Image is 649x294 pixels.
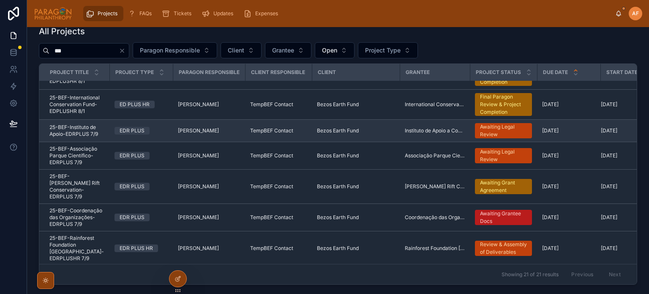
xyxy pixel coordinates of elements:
a: [DATE] [542,152,595,159]
div: EDR PLUS [120,183,145,190]
a: EDR PLUS [115,127,168,135]
span: [DATE] [601,214,617,221]
a: Awaiting Legal Review [475,123,532,138]
a: [PERSON_NAME] [178,214,240,221]
span: [DATE] [601,127,617,134]
span: [DATE] [542,152,559,159]
a: 25-BEF-Coordenação das Organizações-EDRPLUS 7/9 [49,207,104,228]
a: Coordenação das Organizações Indígenas da Amazônia Brasileira - COIAB [405,214,465,221]
span: [DATE] [601,101,617,108]
span: TempBEF Contact [250,127,293,134]
a: [PERSON_NAME] [178,152,240,159]
a: Bezos Earth Fund [317,245,395,252]
a: 25-BEF-Instituto de Apoio-EDRPLUS 7/9 [49,124,104,137]
span: Project Type [365,46,401,55]
a: Bezos Earth Fund [317,152,395,159]
span: [DATE] [542,245,559,252]
a: [DATE] [542,214,595,221]
div: Awaiting Legal Review [480,123,527,138]
span: Project Title [50,69,89,76]
span: Client Responsible [251,69,305,76]
h1: All Projects [39,25,85,37]
a: 25-BEF-International Conservation Fund-EDPLUSHR 8/1 [49,94,104,115]
div: Awaiting Grant Agreement [480,179,527,194]
span: [DATE] [601,245,617,252]
a: TempBEF Contact [250,183,307,190]
div: Final Paragon Review & Project Completion [480,93,527,116]
a: [PERSON_NAME] [178,183,240,190]
span: Bezos Earth Fund [317,245,359,252]
div: EDR PLUS [120,152,145,159]
a: [PERSON_NAME] [178,127,240,134]
span: [PERSON_NAME] [178,245,219,252]
a: Bezos Earth Fund [317,101,395,108]
span: Paragon Responsible [140,46,200,55]
button: Select Button [265,42,311,58]
span: [PERSON_NAME] [178,127,219,134]
span: Client [318,69,336,76]
button: Select Button [358,42,418,58]
span: TempBEF Contact [250,152,293,159]
a: EDR PLUS [115,183,168,190]
button: Clear [119,47,129,54]
span: Rainforest Foundation [GEOGRAPHIC_DATA] [405,245,465,252]
a: 25-BEF-Rainforest Foundation [GEOGRAPHIC_DATA]-EDRPLUSHR 7/9 [49,235,104,262]
span: Due Date [543,69,568,76]
a: [PERSON_NAME] [178,245,240,252]
div: ED PLUS HR [120,101,150,108]
a: [DATE] [542,101,595,108]
a: Review & Assembly of Deliverables [475,241,532,256]
a: Instituto de Apoio a Coalizao Brasil [PERSON_NAME] e Agricultura [405,127,465,134]
a: TempBEF Contact [250,214,307,221]
span: [PERSON_NAME] [178,183,219,190]
span: Bezos Earth Fund [317,214,359,221]
span: [PERSON_NAME] Rift Conservation Society ([PERSON_NAME]) [405,183,465,190]
span: Grantee [272,46,294,55]
div: Awaiting Legal Review [480,148,527,163]
span: Tickets [174,10,191,17]
div: EDR PLUS [120,127,145,135]
div: Review & Assembly of Deliverables [480,241,527,256]
span: TempBEF Contact [250,245,293,252]
a: TempBEF Contact [250,127,307,134]
span: [PERSON_NAME] [178,101,219,108]
div: EDR PLUS HR [120,245,153,252]
a: Bezos Earth Fund [317,183,395,190]
a: Awaiting Grantee Docs [475,210,532,225]
a: TempBEF Contact [250,152,307,159]
a: ED PLUS HR [115,101,168,108]
span: Client [228,46,244,55]
a: TempBEF Contact [250,245,307,252]
span: Bezos Earth Fund [317,127,359,134]
a: EDR PLUS HR [115,245,168,252]
span: Projects [98,10,117,17]
a: [DATE] [542,127,595,134]
img: App logo [34,7,72,20]
span: [DATE] [601,183,617,190]
a: Bezos Earth Fund [317,214,395,221]
a: EDR PLUS [115,152,168,159]
a: Awaiting Grant Agreement [475,179,532,194]
a: Final Paragon Review & Project Completion [475,93,532,116]
a: TempBEF Contact [250,101,307,108]
span: [DATE] [601,152,617,159]
span: Open [322,46,337,55]
span: Expenses [255,10,278,17]
div: EDR PLUS [120,214,145,221]
a: Associação Parque Científico e Tecnológico do Sul da Bahia - PCTSul [405,152,465,159]
a: Tickets [159,6,197,21]
span: Bezos Earth Fund [317,183,359,190]
span: Project Type [115,69,154,76]
a: Awaiting Legal Review [475,148,532,163]
a: Projects [83,6,123,21]
a: 25-BEF-[PERSON_NAME] Rift Conservation-EDRPLUS 7/9 [49,173,104,200]
span: Project Status [476,69,521,76]
span: Start Date [606,69,638,76]
a: FAQs [125,6,158,21]
a: 25-BEF-Associação Parque Científico-EDRPLUS 7/9 [49,146,104,166]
